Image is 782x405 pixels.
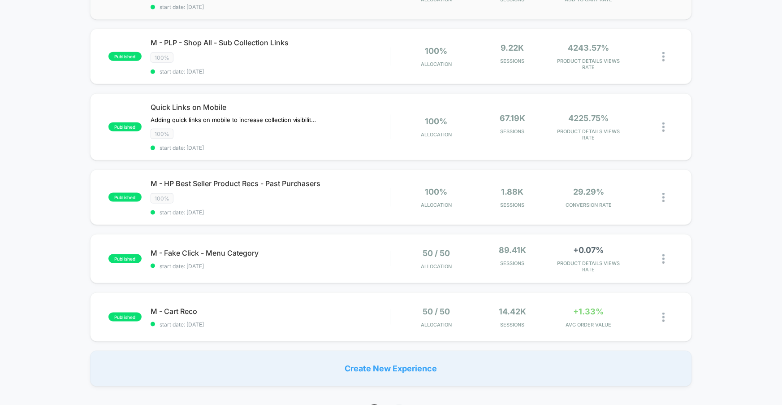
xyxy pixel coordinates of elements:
[151,144,391,151] span: start date: [DATE]
[553,202,624,208] span: CONVERSION RATE
[151,179,391,188] span: M - HP Best Seller Product Recs - Past Purchasers
[108,254,142,263] span: published
[421,263,452,270] span: Allocation
[421,202,452,208] span: Allocation
[108,52,142,61] span: published
[500,113,525,123] span: 67.19k
[476,128,548,135] span: Sessions
[90,351,692,387] div: Create New Experience
[568,43,609,52] span: 4243.57%
[423,248,450,258] span: 50 / 50
[662,122,665,132] img: close
[151,52,173,63] span: 100%
[573,307,604,316] span: +1.33%
[573,187,604,196] span: 29.29%
[151,307,391,316] span: M - Cart Reco
[421,131,452,138] span: Allocation
[476,260,548,266] span: Sessions
[662,313,665,322] img: close
[151,248,391,257] span: M - Fake Click - Menu Category
[553,128,624,141] span: PRODUCT DETAILS VIEWS RATE
[499,245,526,255] span: 89.41k
[476,202,548,208] span: Sessions
[151,193,173,204] span: 100%
[573,245,604,255] span: +0.07%
[425,117,447,126] span: 100%
[662,254,665,264] img: close
[553,260,624,273] span: PRODUCT DETAILS VIEWS RATE
[425,187,447,196] span: 100%
[501,43,524,52] span: 9.22k
[151,129,173,139] span: 100%
[421,61,452,67] span: Allocation
[499,307,526,316] span: 14.42k
[151,116,317,123] span: Adding quick links on mobile to increase collection visibility and reduce clicks
[151,209,391,216] span: start date: [DATE]
[568,113,609,123] span: 4225.75%
[151,103,391,112] span: Quick Links on Mobile
[421,322,452,328] span: Allocation
[151,68,391,75] span: start date: [DATE]
[108,122,142,131] span: published
[501,187,523,196] span: 1.88k
[108,313,142,322] span: published
[476,58,548,64] span: Sessions
[108,193,142,202] span: published
[662,52,665,61] img: close
[423,307,450,316] span: 50 / 50
[662,193,665,202] img: close
[476,322,548,328] span: Sessions
[151,263,391,270] span: start date: [DATE]
[553,322,624,328] span: AVG ORDER VALUE
[151,321,391,328] span: start date: [DATE]
[425,46,447,56] span: 100%
[151,38,391,47] span: M - PLP - Shop All - Sub Collection Links
[151,4,391,10] span: start date: [DATE]
[553,58,624,70] span: PRODUCT DETAILS VIEWS RATE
